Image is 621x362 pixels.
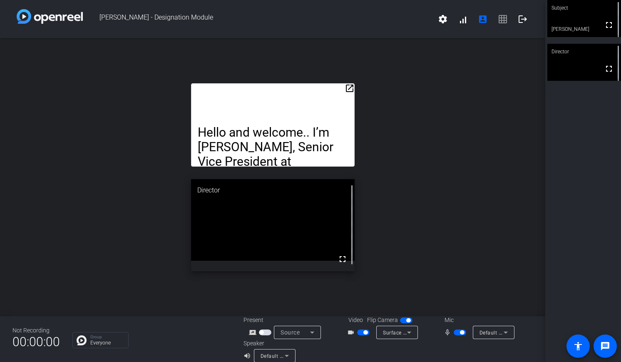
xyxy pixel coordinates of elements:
div: Present [243,316,327,325]
mat-icon: settings [438,14,448,24]
div: Director [191,179,355,202]
mat-icon: fullscreen [604,64,614,74]
span: Surface Camera Front (045e:0990) [383,329,468,336]
div: Not Recording [12,326,60,335]
mat-icon: fullscreen [338,254,348,264]
div: Director [547,44,621,60]
div: Speaker [243,339,293,348]
span: Flip Camera [367,316,398,325]
mat-icon: volume_up [243,351,253,361]
mat-icon: open_in_new [345,83,355,93]
img: Chat Icon [77,335,87,345]
span: [PERSON_NAME] - Designation Module [83,9,433,29]
p: Hello and welcome.. I’m [PERSON_NAME], Senior Vice President at Destinations International, and I... [198,125,348,242]
mat-icon: logout [518,14,528,24]
div: Mic [436,316,519,325]
p: Group [90,335,124,339]
p: Everyone [90,340,124,345]
mat-icon: message [600,341,610,351]
img: white-gradient.svg [17,9,83,24]
span: Source [281,329,300,336]
mat-icon: videocam_outline [347,327,357,337]
span: Default - Speakers (Surface High Definition Audio) [261,352,383,359]
mat-icon: account_box [478,14,488,24]
button: signal_cellular_alt [453,9,473,29]
span: Video [348,316,363,325]
mat-icon: accessibility [573,341,583,351]
mat-icon: screen_share_outline [249,327,259,337]
mat-icon: fullscreen [604,20,614,30]
span: 00:00:00 [12,332,60,352]
mat-icon: mic_none [444,327,454,337]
